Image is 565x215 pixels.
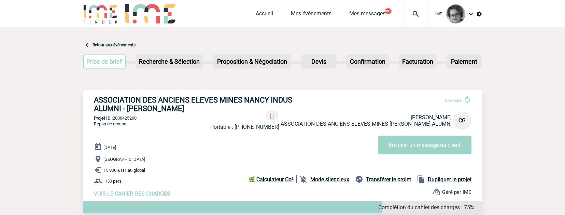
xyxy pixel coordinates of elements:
[446,4,465,24] img: 101028-0.jpg
[433,188,441,196] img: support.png
[399,55,436,68] p: Facturation
[269,113,275,119] img: portable.png
[83,116,482,121] p: 2000425200
[447,55,481,68] p: Paiement
[94,121,126,126] span: Repas de groupe
[366,176,411,183] b: Transférer le projet
[105,179,123,184] span: 150 pers.
[248,175,297,183] a: 🌿 Calculateur Co²
[103,157,145,162] span: [GEOGRAPHIC_DATA]
[94,190,170,197] a: VOIR LE CAHIER DES CHARGES
[458,117,466,124] span: CG
[103,168,145,173] span: 15 000 € HT au global
[94,96,299,113] h3: ASSOCIATION DES ANCIENS ELEVES MINES NANCY INDUS ALUMNI - [PERSON_NAME]
[411,114,452,121] span: [PERSON_NAME]
[385,8,392,14] button: 99+
[428,176,471,183] b: Dupliquer le projet
[310,176,349,183] b: Mode silencieux
[84,55,125,68] p: Prise de brief
[94,116,113,121] b: Projet ID :
[248,176,294,183] b: 🌿 Calculateur Co²
[103,145,116,150] span: [DATE]
[347,55,388,68] p: Confirmation
[442,189,471,195] span: Géré par IME
[214,55,291,68] p: Proposition & Négociation
[302,55,336,68] p: Devis
[281,121,452,127] span: ASSOCIATION DES ANCIENS ELEVES MINES [PERSON_NAME] ALUMNI
[136,55,202,68] p: Recherche & Sélection
[435,12,442,16] span: IME
[378,136,471,154] button: Envoyer un message au client
[93,43,136,47] a: Retour aux événements
[210,124,279,130] p: Portable : [PHONE_NUMBER]
[291,10,331,20] a: Mes événements
[349,10,385,20] a: Mes messages
[417,175,425,183] img: file_copy-black-24dp.png
[256,10,273,20] a: Accueil
[445,98,462,103] span: En cours
[83,4,118,24] img: IME-Finder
